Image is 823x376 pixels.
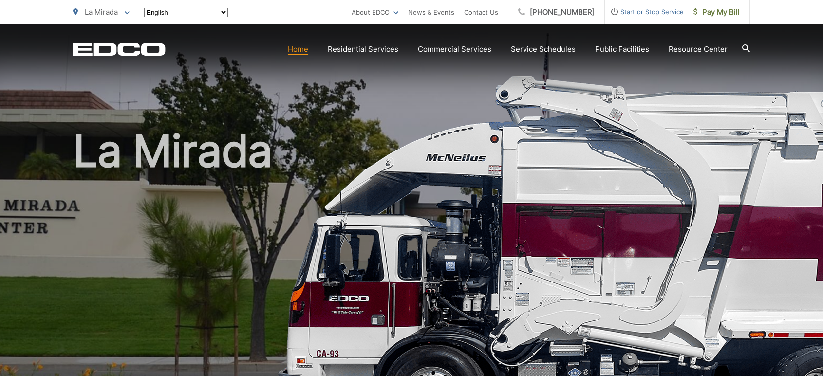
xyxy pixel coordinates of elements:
a: Residential Services [328,43,398,55]
a: EDCD logo. Return to the homepage. [73,42,166,56]
a: News & Events [408,6,454,18]
a: About EDCO [352,6,398,18]
a: Public Facilities [595,43,649,55]
a: Service Schedules [511,43,576,55]
a: Home [288,43,308,55]
a: Commercial Services [418,43,491,55]
a: Contact Us [464,6,498,18]
a: Resource Center [669,43,728,55]
span: La Mirada [85,7,118,17]
span: Pay My Bill [693,6,740,18]
select: Select a language [144,8,228,17]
